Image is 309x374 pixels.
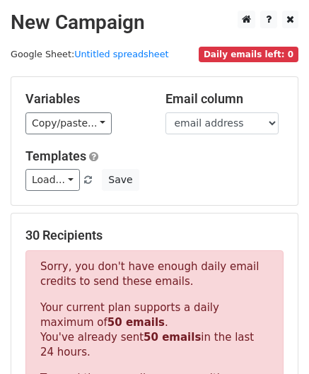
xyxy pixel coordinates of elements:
h5: Variables [25,91,144,107]
small: Google Sheet: [11,49,169,59]
h5: Email column [165,91,284,107]
h2: New Campaign [11,11,298,35]
a: Daily emails left: 0 [199,49,298,59]
p: Your current plan supports a daily maximum of . You've already sent in the last 24 hours. [40,300,269,360]
span: Daily emails left: 0 [199,47,298,62]
iframe: Chat Widget [238,306,309,374]
a: Load... [25,169,80,191]
strong: 50 emails [144,331,201,344]
button: Save [102,169,139,191]
a: Copy/paste... [25,112,112,134]
a: Untitled spreadsheet [74,49,168,59]
strong: 50 emails [107,316,165,329]
h5: 30 Recipients [25,228,284,243]
a: Templates [25,148,86,163]
p: Sorry, you don't have enough daily email credits to send these emails. [40,259,269,289]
